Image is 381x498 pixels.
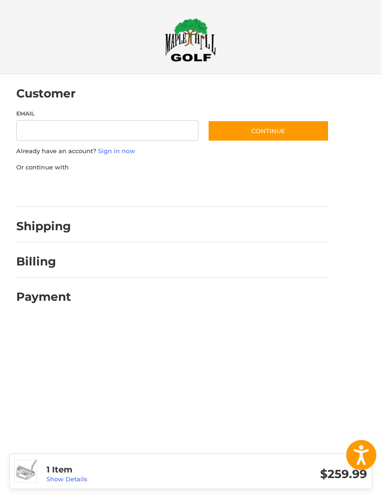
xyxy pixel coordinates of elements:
[46,465,207,475] h3: 1 Item
[16,290,71,304] h2: Payment
[14,460,37,482] img: Evnroll EV5.3 Players Mallet Putter
[92,181,162,198] iframe: PayPal-paylater
[208,120,329,142] button: Continue
[207,467,367,481] h3: $259.99
[46,475,87,483] a: Show Details
[16,86,76,101] h2: Customer
[16,254,71,269] h2: Billing
[16,163,329,172] p: Or continue with
[13,181,83,198] iframe: PayPal-paypal
[16,110,199,118] label: Email
[16,147,329,156] p: Already have an account?
[171,181,240,198] iframe: PayPal-venmo
[165,18,216,62] img: Maple Hill Golf
[98,147,135,155] a: Sign in now
[16,219,71,233] h2: Shipping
